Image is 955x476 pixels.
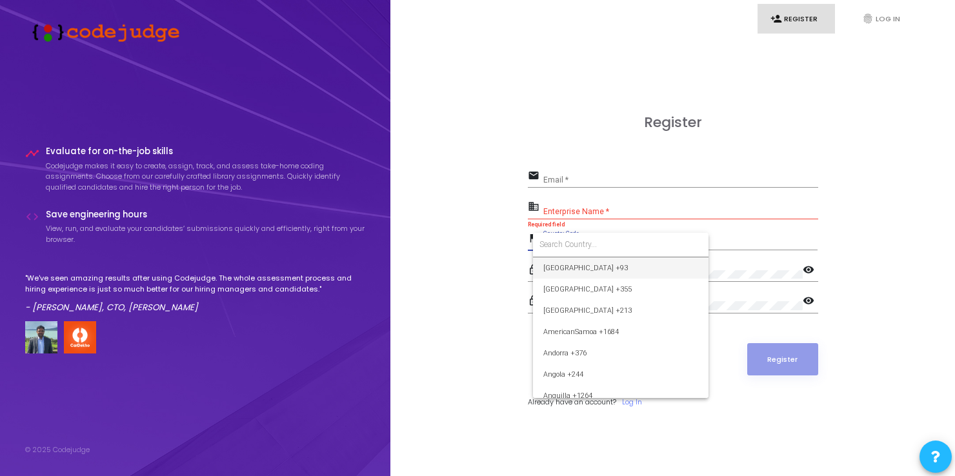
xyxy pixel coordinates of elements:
[543,364,698,385] span: Angola +244
[543,279,698,300] span: [GEOGRAPHIC_DATA] +355
[543,342,698,364] span: Andorra +376
[543,300,698,321] span: [GEOGRAPHIC_DATA] +213
[543,321,698,342] span: AmericanSamoa +1684
[539,239,702,250] input: Search Country...
[543,385,698,406] span: Anguilla +1264
[543,257,698,279] span: [GEOGRAPHIC_DATA] +93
